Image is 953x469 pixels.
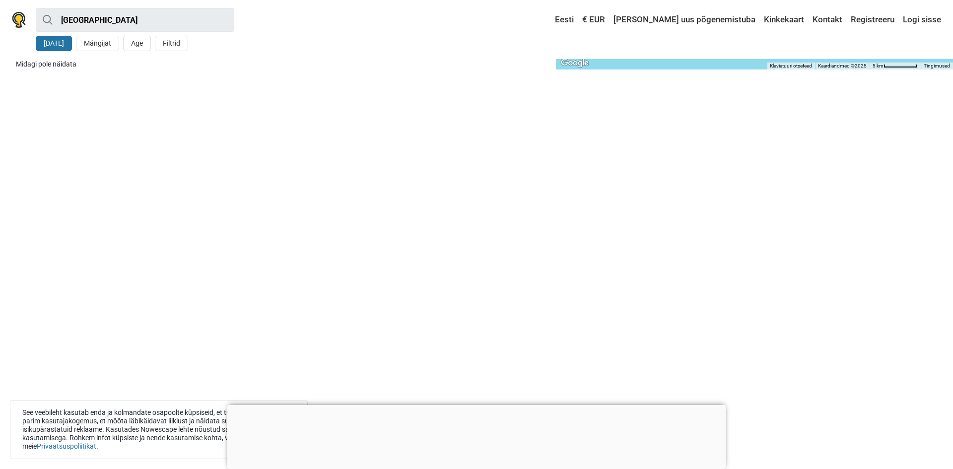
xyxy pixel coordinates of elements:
a: Kinkekaart [761,11,807,29]
a: [PERSON_NAME] uus põgenemistuba [611,11,758,29]
a: Tingimused (avaneb uuel vahekaardil) [924,63,950,68]
button: Mängijat [76,36,119,51]
img: Nowescape logo [12,12,26,28]
button: [DATE] [36,36,72,51]
button: Filtrid [155,36,188,51]
button: Kaardi mõõtkava: 5 km 65 piksli kohta [870,63,921,69]
div: See veebileht kasutab enda ja kolmandate osapoolte küpsiseid, et tuua sinuni parim kasutajakogemu... [10,400,308,459]
img: Eesti [548,16,555,23]
span: Kaardiandmed ©2025 [818,63,867,68]
input: proovi “Tallinn” [36,8,234,32]
a: Logi sisse [900,11,941,29]
iframe: Advertisement [227,405,726,467]
span: 5 km [873,63,884,68]
button: Klaviatuuri otseteed [770,63,812,69]
a: € EUR [580,11,608,29]
a: Kontakt [810,11,845,29]
a: Privaatsuspoliitikat [37,442,96,450]
div: Midagi pole näidata [16,59,548,69]
a: Registreeru [848,11,897,29]
img: Google [558,57,591,69]
a: Eesti [545,11,576,29]
a: Google Mapsis selle piirkonna avamine (avaneb uues aknas) [558,57,591,69]
button: Age [123,36,151,51]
